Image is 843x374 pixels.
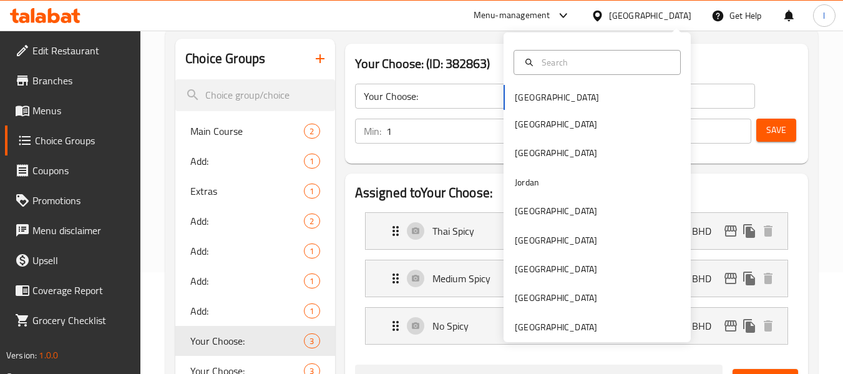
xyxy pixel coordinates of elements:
li: Expand [355,207,798,255]
span: Your Choose: [190,333,304,348]
span: 1 [305,305,319,317]
span: Add: [190,214,304,229]
a: Coupons [5,155,141,185]
span: Upsell [32,253,131,268]
span: 2 [305,215,319,227]
div: Choices [304,303,319,318]
span: Save [766,122,786,138]
div: [GEOGRAPHIC_DATA] [515,204,597,218]
h2: Choice Groups [185,49,265,68]
span: Grocery Checklist [32,313,131,328]
p: 0 BHD [684,271,721,286]
span: 1 [305,245,319,257]
div: Choices [304,214,319,229]
span: Version: [6,347,37,363]
p: Thai Spicy [432,224,528,239]
a: Upsell [5,245,141,275]
span: 3 [305,335,319,347]
span: l [823,9,825,22]
div: Expand [366,260,787,297]
input: search [175,79,334,111]
p: 0 BHD [684,318,721,333]
button: delete [759,317,777,335]
span: Coverage Report [32,283,131,298]
div: Choices [304,154,319,169]
div: [GEOGRAPHIC_DATA] [515,234,597,247]
div: Choices [304,124,319,139]
span: Menus [32,103,131,118]
button: edit [721,222,740,240]
div: Choices [304,184,319,199]
div: Choices [304,273,319,288]
a: Promotions [5,185,141,215]
a: Grocery Checklist [5,305,141,335]
p: Min: [364,124,381,139]
div: [GEOGRAPHIC_DATA] [515,320,597,334]
li: Expand [355,255,798,302]
p: 0 BHD [684,224,721,239]
div: [GEOGRAPHIC_DATA] [515,262,597,276]
span: Main Course [190,124,304,139]
a: Menu disclaimer [5,215,141,245]
li: Expand [355,302,798,350]
span: 2 [305,125,319,137]
div: Jordan [515,175,539,189]
span: Edit Restaurant [32,43,131,58]
h3: Your Choose: (ID: 382863) [355,54,798,74]
div: [GEOGRAPHIC_DATA] [609,9,691,22]
a: Choice Groups [5,125,141,155]
a: Edit Restaurant [5,36,141,66]
div: Your Choose:3 [175,326,334,356]
div: Add:1 [175,236,334,266]
p: No Spicy [432,318,528,333]
button: edit [721,269,740,288]
a: Branches [5,66,141,96]
div: Choices [304,244,319,258]
div: [GEOGRAPHIC_DATA] [515,291,597,305]
button: delete [759,269,777,288]
div: Menu-management [474,8,550,23]
span: Menu disclaimer [32,223,131,238]
span: Coupons [32,163,131,178]
span: 1 [305,185,319,197]
div: Choices [304,333,319,348]
span: Add: [190,303,304,318]
button: edit [721,317,740,335]
div: [GEOGRAPHIC_DATA] [515,117,597,131]
span: Add: [190,273,304,288]
button: Save [756,119,796,142]
p: Medium Spicy [432,271,528,286]
span: Add: [190,154,304,169]
span: Branches [32,73,131,88]
span: Add: [190,244,304,258]
button: duplicate [740,317,759,335]
span: Promotions [32,193,131,208]
button: delete [759,222,777,240]
h2: Assigned to Your Choose: [355,184,798,202]
button: duplicate [740,222,759,240]
div: Extras1 [175,176,334,206]
div: Add:1 [175,146,334,176]
div: Expand [366,213,787,249]
div: Add:2 [175,206,334,236]
div: Main Course2 [175,116,334,146]
input: Search [537,56,673,69]
span: 1 [305,155,319,167]
div: Expand [366,308,787,344]
a: Menus [5,96,141,125]
a: Coverage Report [5,275,141,305]
div: [GEOGRAPHIC_DATA] [515,146,597,160]
div: Add:1 [175,266,334,296]
button: duplicate [740,269,759,288]
span: Choice Groups [35,133,131,148]
span: Extras [190,184,304,199]
span: 1.0.0 [39,347,58,363]
div: Add:1 [175,296,334,326]
span: 1 [305,275,319,287]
